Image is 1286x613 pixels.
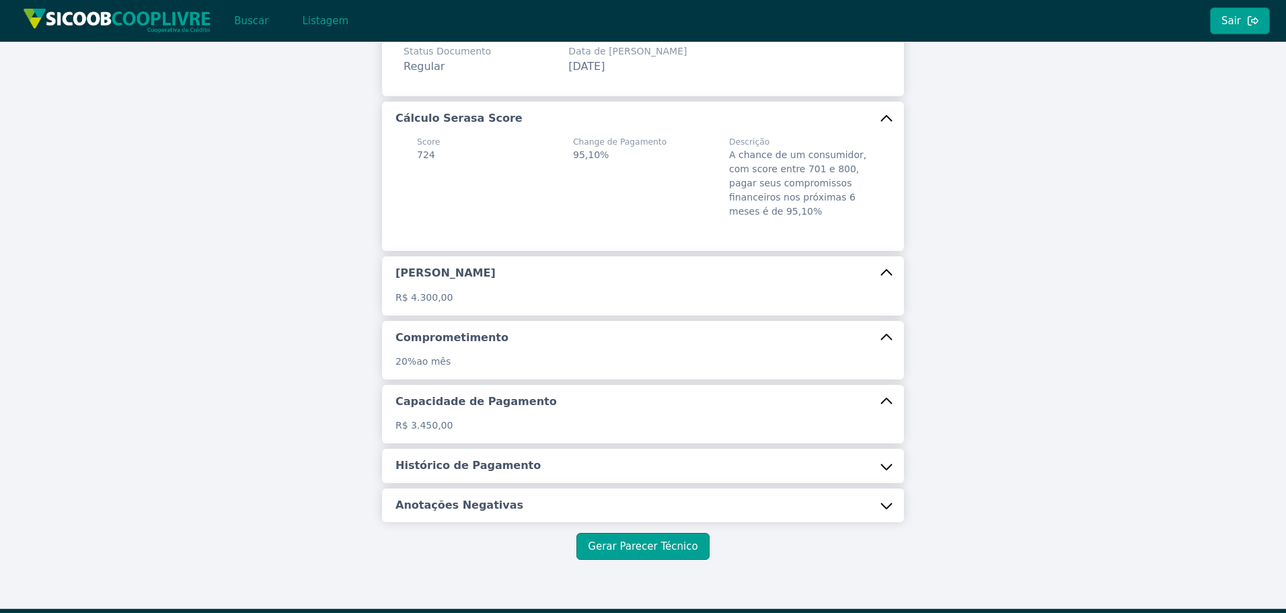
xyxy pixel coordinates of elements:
button: Sair [1210,7,1270,34]
span: 20% [395,356,416,367]
h5: [PERSON_NAME] [395,266,496,281]
h5: Capacidade de Pagamento [395,394,557,409]
button: Gerar Parecer Técnico [576,533,709,560]
h5: Histórico de Pagamento [395,458,541,473]
span: A chance de um consumidor, com score entre 701 e 800, pagar seus compromissos financeiros nos pró... [729,149,866,217]
button: Anotações Negativas [382,489,904,522]
button: Cálculo Serasa Score [382,102,904,135]
span: Regular [404,60,445,73]
span: R$ 3.450,00 [395,420,453,431]
button: Comprometimento [382,321,904,355]
h5: Anotações Negativas [395,498,523,513]
span: 95,10% [573,149,609,160]
span: [DATE] [568,60,605,73]
span: Descrição [729,136,869,148]
span: Change de Pagamento [573,136,667,148]
button: Histórico de Pagamento [382,449,904,482]
button: Buscar [223,7,280,34]
img: img/sicoob_cooplivre.png [23,8,211,33]
span: Data de [PERSON_NAME] [568,44,687,59]
span: 724 [417,149,435,160]
p: ao mês [395,355,891,369]
button: Capacidade de Pagamento [382,385,904,419]
button: Listagem [291,7,360,34]
span: Status Documento [404,44,491,59]
h5: Cálculo Serasa Score [395,111,523,126]
span: R$ 4.300,00 [395,292,453,303]
h5: Comprometimento [395,330,508,345]
span: Score [417,136,440,148]
button: [PERSON_NAME] [382,256,904,290]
